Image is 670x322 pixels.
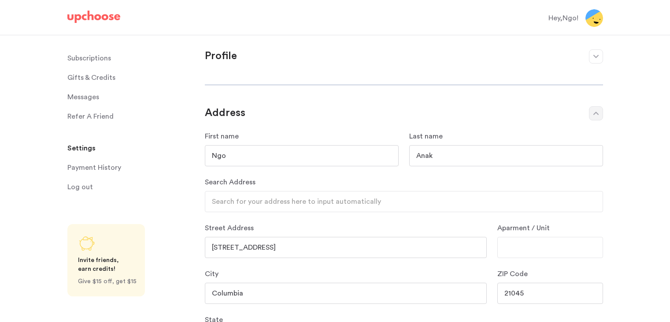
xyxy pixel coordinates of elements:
[497,269,603,279] p: ZIP Code
[67,88,99,106] span: Messages
[497,223,603,233] p: Aparment / Unit
[67,178,194,196] a: Log out
[67,139,194,157] a: Settings
[67,224,145,296] a: Share UpChoose
[67,108,114,125] p: Refer A Friend
[67,69,115,86] span: Gifts & Credits
[409,131,603,142] p: Last name
[205,106,580,120] p: Address
[67,108,194,125] a: Refer A Friend
[67,139,96,157] span: Settings
[205,131,399,142] p: First name
[67,88,194,106] a: Messages
[205,49,580,64] p: Profile
[205,191,603,212] input: Search for your address here to input automatically
[205,269,487,279] p: City
[67,69,194,86] a: Gifts & Credits
[67,11,120,27] a: UpChoose
[548,13,578,23] div: Hey, Ngo !
[67,159,121,176] p: Payment History
[205,177,603,187] p: Search Address
[67,49,111,67] p: Subscriptions
[205,223,487,233] p: Street Address
[67,159,194,176] a: Payment History
[67,49,194,67] a: Subscriptions
[67,178,93,196] span: Log out
[67,11,120,23] img: UpChoose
